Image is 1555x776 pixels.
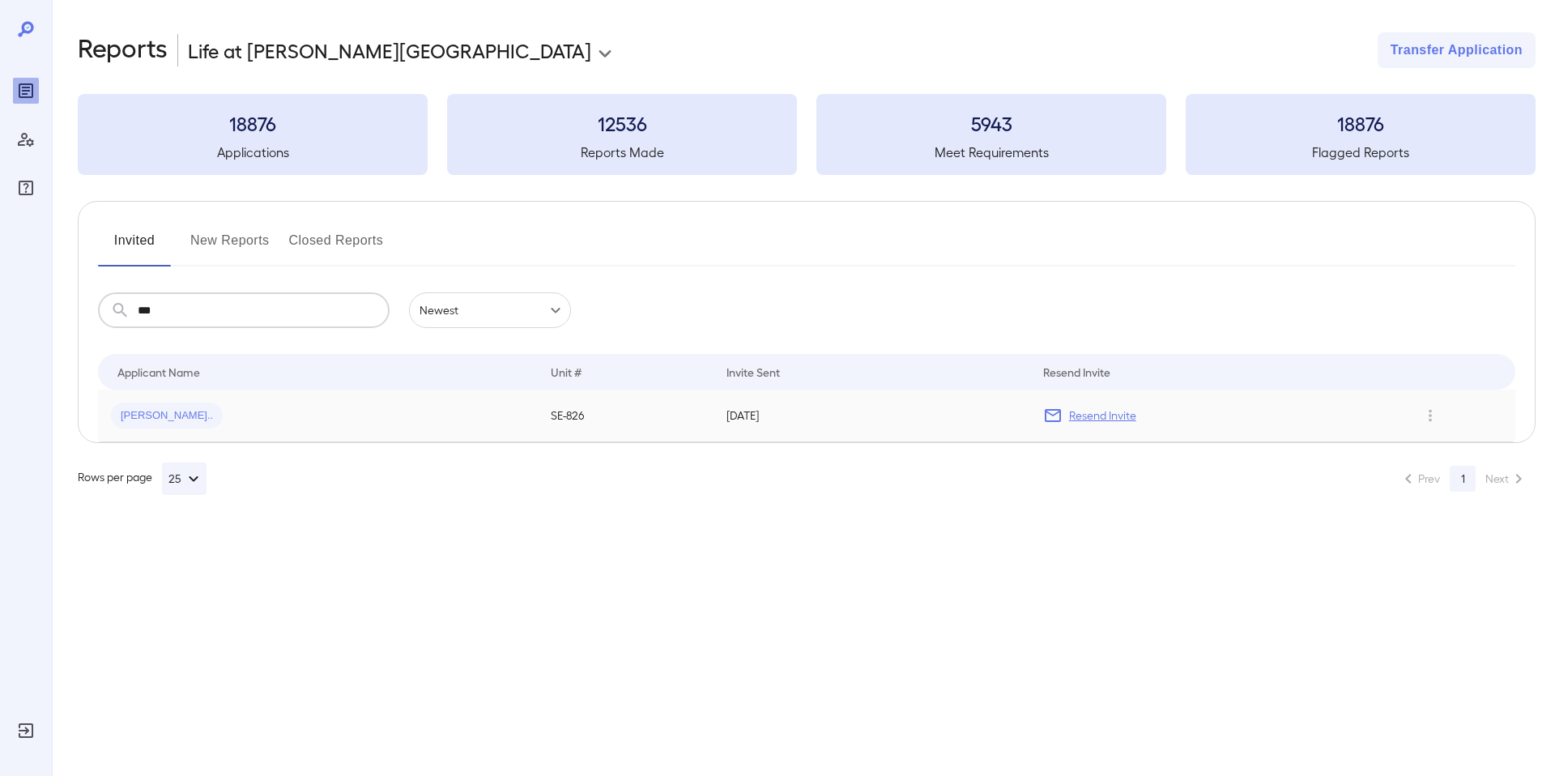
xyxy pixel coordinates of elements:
div: Unit # [551,362,582,382]
td: SE-826 [538,390,714,442]
button: page 1 [1450,466,1476,492]
h3: 12536 [447,110,797,136]
div: Invite Sent [726,362,780,382]
div: FAQ [13,175,39,201]
div: Newest [409,292,571,328]
h3: 18876 [1186,110,1536,136]
span: [PERSON_NAME].. [111,408,223,424]
button: Closed Reports [289,228,384,266]
div: Applicant Name [117,362,200,382]
div: Rows per page [78,463,207,495]
button: Invited [98,228,171,266]
h5: Applications [78,143,428,162]
h5: Flagged Reports [1186,143,1536,162]
h2: Reports [78,32,168,68]
h3: 18876 [78,110,428,136]
button: Row Actions [1417,403,1443,429]
div: Reports [13,78,39,104]
button: 25 [162,463,207,495]
nav: pagination navigation [1391,466,1536,492]
h5: Meet Requirements [816,143,1166,162]
div: Log Out [13,718,39,744]
td: [DATE] [714,390,1030,442]
button: Transfer Application [1378,32,1536,68]
p: Resend Invite [1069,407,1136,424]
button: New Reports [190,228,270,266]
div: Manage Users [13,126,39,152]
h5: Reports Made [447,143,797,162]
p: Life at [PERSON_NAME][GEOGRAPHIC_DATA] [188,37,591,63]
summary: 18876Applications12536Reports Made5943Meet Requirements18876Flagged Reports [78,94,1536,175]
h3: 5943 [816,110,1166,136]
div: Resend Invite [1043,362,1110,382]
